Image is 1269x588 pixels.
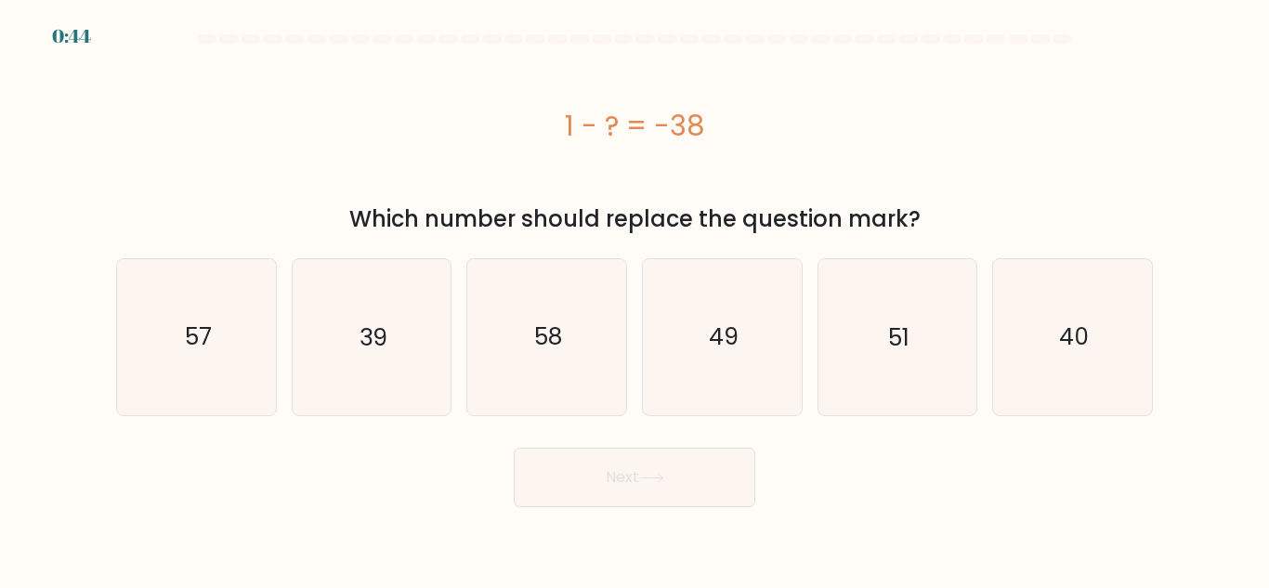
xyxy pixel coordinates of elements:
[360,320,387,353] text: 39
[52,22,91,50] div: 0:44
[127,203,1142,236] div: Which number should replace the question mark?
[534,320,562,353] text: 58
[184,320,211,353] text: 57
[116,105,1153,147] div: 1 - ? = -38
[1059,320,1089,353] text: 40
[514,448,755,507] button: Next
[888,320,909,353] text: 51
[709,320,739,353] text: 49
